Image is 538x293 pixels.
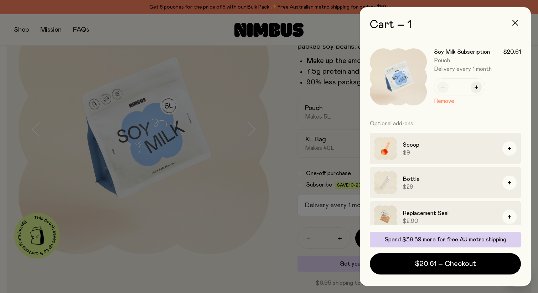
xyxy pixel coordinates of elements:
span: Delivery every 1 month [434,66,521,73]
span: $9 [403,149,497,156]
span: $20.61 – Checkout [415,259,476,269]
h2: Cart – 1 [370,19,521,31]
button: Remove [434,97,454,105]
h3: Replacement Seal [403,209,497,218]
h3: Scoop [403,141,497,149]
button: $20.61 – Checkout [370,253,521,274]
h3: Bottle [403,175,497,183]
h3: Optional add-ons [370,114,521,133]
p: Spend $38.39 more for free AU metro shipping [374,236,517,243]
span: $29 [403,183,497,190]
span: $20.61 [503,48,521,56]
span: $2.90 [403,218,497,225]
h3: Soy Milk Subscription [434,48,490,56]
span: Pouch [434,58,450,63]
